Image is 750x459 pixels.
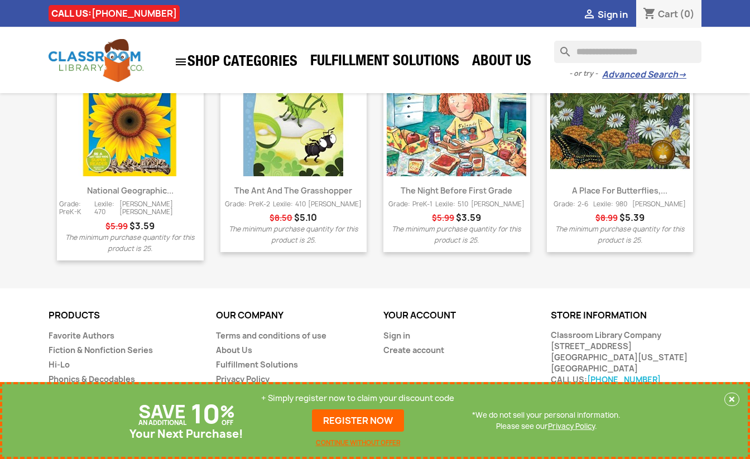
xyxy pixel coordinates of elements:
a: About Us [216,345,252,355]
div: Classroom Library Company [STREET_ADDRESS] [GEOGRAPHIC_DATA][US_STATE] [GEOGRAPHIC_DATA] CALL US:... [551,330,701,408]
p: SAVE [138,406,186,417]
i: search [554,41,568,54]
span: Grade: PreK-2 [225,200,270,209]
div: CALL US: [49,5,180,22]
a: A Place for Butterflies,... [572,185,667,196]
p: AN ADDITIONAL [138,417,186,428]
a: Privacy Policy [548,421,595,431]
a: Fiction & Nonfiction Series [49,345,153,355]
span: Lexile: 510 [435,200,468,209]
a: [PHONE_NUMBER] [92,7,177,20]
span: Price [619,211,645,224]
a: National Geographic Readers: Seed to Pla [57,37,204,176]
a: Fulfillment Solutions [216,359,298,370]
p: + Simply register now to claim your discount code [261,393,454,404]
span: Regular price [270,212,292,224]
i:  [174,55,187,69]
a: Your account [383,309,456,321]
p: Your Next Purchase! [129,428,243,439]
a: The Night Before First Grade [401,185,512,196]
button: Close [724,393,739,406]
span: Grade: 2-6 [554,200,588,209]
span: Regular price [595,212,618,224]
span: [PERSON_NAME] [632,200,686,209]
img: The Ant and the Grasshopper [224,37,363,176]
a: Terms and conditions of use [216,330,326,341]
span: Price [129,220,155,232]
p: The minimum purchase quantity for this product is 25. [223,224,365,246]
img: National Geographic Readers: Seed to Pla [60,37,200,176]
a: National Geographic... [87,185,174,196]
a: The Ant and the Grasshopper [234,185,352,196]
p: The minimum purchase quantity for this product is 25. [59,232,201,254]
img: The Night Before First Grade [387,37,526,176]
span: Price [294,211,317,224]
p: OFF [222,417,233,428]
img: Classroom Library Company [49,39,143,82]
a: Phonics & Decodables [49,374,135,384]
a: About Us [467,51,537,74]
input: Search [554,41,701,63]
span: Sign in [598,8,628,21]
span: Grade: PreK-1 [388,200,432,209]
p: % [220,406,235,417]
span: [PERSON_NAME] [PERSON_NAME] [119,200,201,216]
a: The Night Before First Grade [383,37,530,176]
span: Lexile: 410 [273,200,306,209]
span: - or try - [569,68,602,79]
a: Favorite Authors [49,330,114,341]
p: Our company [216,311,367,321]
a: Advanced Search→ [602,69,686,80]
p: The minimum purchase quantity for this product is 25. [549,224,691,246]
i: shopping_cart [643,8,656,21]
span: Lexile: 980 [593,200,627,209]
span: [PERSON_NAME] [471,200,525,209]
span: [PERSON_NAME] [308,200,362,209]
span: Price [456,211,481,224]
i:  [583,8,596,22]
p: Store information [551,311,701,321]
a: Privacy Policy [216,374,270,384]
p: 10 [191,408,220,419]
span: Regular price [432,212,454,224]
span: (0) [680,8,695,20]
a: A Place for Butterflies, Revised Edition [547,37,694,176]
a: SHOP CATEGORIES [169,50,303,74]
p: Products [49,311,199,321]
a:  Sign in [583,8,628,21]
a: Fulfillment Solutions [305,51,465,74]
span: Lexile: 470 [94,200,119,216]
span: Grade: PreK-K [59,200,94,216]
a: CONTINUE WITHOUT OFFER [316,437,400,448]
p: The minimum purchase quantity for this product is 25. [386,224,528,246]
span: Cart [658,8,678,20]
span: → [678,69,686,80]
img: A Place for Butterflies, Revised Edition [550,37,690,176]
a: [PHONE_NUMBER] [587,374,661,385]
a: The Ant and the Grasshopper [220,37,367,176]
a: Create account [383,345,444,355]
span: Regular price [105,221,128,232]
p: *We do not sell your personal information. Please see our . [472,409,621,432]
a: REGISTER NOW [312,409,404,432]
a: Sign in [383,330,410,341]
a: Hi-Lo [49,359,70,370]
